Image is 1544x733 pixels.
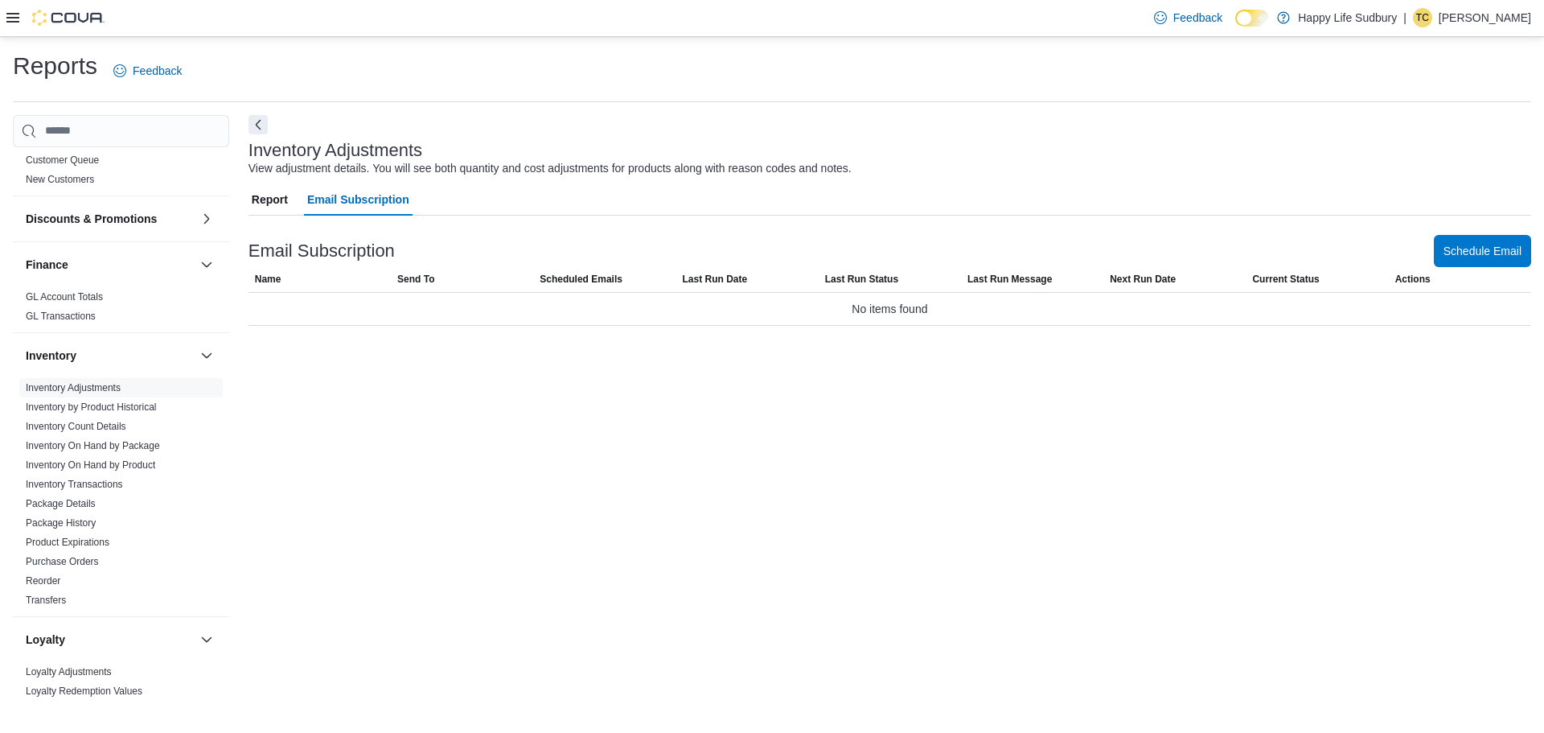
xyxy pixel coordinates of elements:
a: GL Transactions [26,311,96,322]
span: Last Run Message [967,273,1052,286]
a: Inventory Count Details [26,421,126,432]
span: Inventory On Hand by Product [26,459,155,472]
button: Finance [26,257,194,273]
div: View adjustment details. You will see both quantity and cost adjustments for products along with ... [248,160,852,177]
span: Feedback [1173,10,1222,26]
button: Finance [197,255,216,274]
a: Reorder [26,575,60,587]
span: Email Subscription [307,183,409,216]
span: Loyalty Adjustments [26,665,112,678]
div: Inventory [13,378,229,616]
a: Package Details [26,498,96,509]
h1: Reports [13,50,97,82]
h3: Inventory Adjustments [248,141,422,160]
p: [PERSON_NAME] [1439,8,1531,27]
span: Customer Queue [26,154,99,167]
a: Inventory On Hand by Package [26,440,160,451]
img: Cova [32,10,105,26]
button: Inventory [197,346,216,365]
span: Report [252,183,288,216]
a: Purchase Orders [26,556,99,567]
a: Product Expirations [26,537,109,548]
span: Name [255,273,281,286]
button: Discounts & Promotions [26,211,194,227]
span: Last Run Date [682,273,747,286]
span: Actions [1395,273,1431,286]
span: Inventory Count Details [26,420,126,433]
span: Current Status [1252,273,1319,286]
h3: Email Subscription [248,241,395,261]
a: Package History [26,517,96,529]
a: New Customers [26,174,94,185]
span: Package Details [26,497,96,510]
span: New Customers [26,173,94,186]
span: Scheduled Emails [540,273,622,286]
span: Schedule Email [1443,243,1521,259]
a: Feedback [1148,2,1229,34]
button: Loyalty [197,630,216,649]
button: Schedule Email [1434,235,1531,267]
p: | [1403,8,1406,27]
span: Inventory Transactions [26,478,123,491]
a: Inventory by Product Historical [26,402,157,413]
h3: Loyalty [26,632,65,648]
span: Inventory On Hand by Package [26,439,160,452]
button: Discounts & Promotions [197,209,216,229]
span: GL Account Totals [26,290,103,303]
span: Product Expirations [26,536,109,549]
div: Finance [13,287,229,332]
div: Tanner Chretien [1413,8,1432,27]
a: Feedback [107,55,188,87]
span: Reorder [26,574,60,587]
span: No items found [852,299,927,319]
button: Inventory [26,348,194,364]
span: Last Run Status [825,273,898,286]
button: Next [248,115,268,134]
h3: Discounts & Promotions [26,211,157,227]
span: TC [1416,8,1429,27]
h3: Inventory [26,348,76,364]
a: GL Account Totals [26,291,103,303]
input: Dark Mode [1235,10,1269,27]
span: Purchase Orders [26,555,99,568]
div: Loyalty [13,662,229,707]
h3: Finance [26,257,68,273]
a: Transfers [26,595,66,606]
p: Happy Life Sudbury [1298,8,1397,27]
span: Next Run Date [1110,273,1176,286]
span: Feedback [133,63,182,79]
span: Inventory Adjustments [26,381,121,394]
a: Inventory On Hand by Product [26,459,155,471]
a: Inventory Adjustments [26,382,121,393]
a: Loyalty Redemption Values [26,686,142,697]
a: Loyalty Adjustments [26,666,112,677]
span: Package History [26,517,96,529]
span: GL Transactions [26,310,96,323]
a: Inventory Transactions [26,479,123,490]
button: Loyalty [26,632,194,648]
a: Customer Queue [26,154,99,166]
span: Send To [397,273,434,286]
